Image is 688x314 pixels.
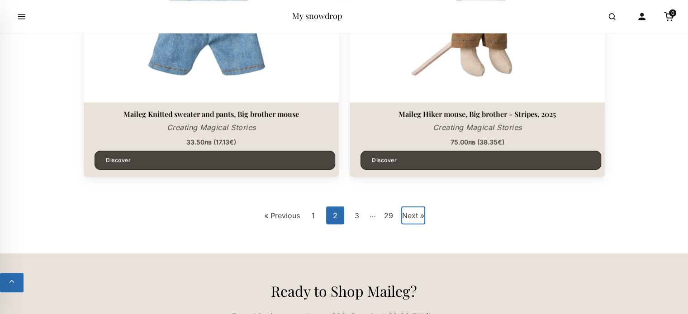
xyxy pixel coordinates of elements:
a: « Previous [263,206,301,225]
span: 17.13 [216,138,234,146]
p: Creating Magical Stories [357,122,598,134]
p: Creating Magical Stories [91,122,332,134]
button: Open menu [9,4,34,29]
a: 3 [348,206,366,225]
a: Maileg Hiker mouse, Big brother - Stripes, 2025 [357,110,598,118]
a: Cart [659,6,679,26]
span: … [370,206,376,225]
span: € [229,138,234,146]
span: 75.00 [450,138,475,146]
a: 1 [304,206,323,225]
a: Discover Maileg Hiker mouse, Big brother - Stripes, 2025 [361,151,601,170]
span: € [497,138,502,146]
span: 33.50 [186,138,212,146]
span: 38.35 [479,138,502,146]
a: Account [632,6,652,26]
a: My snowdrop [292,10,342,21]
a: Maileg Knitted sweater and pants, Big brother mouse [91,110,332,118]
span: лв [468,138,475,146]
span: ( ) [214,138,236,146]
a: Next » [401,206,425,225]
a: Discover Maileg Knitted sweater and pants, Big brother mouse [95,151,335,170]
span: ( ) [477,138,504,146]
span: 0 [669,9,676,16]
h2: Ready to Shop Maileg? [84,282,605,300]
span: 2 [326,206,344,225]
button: Open search [599,4,625,29]
span: лв [204,138,212,146]
a: 29 [380,206,398,225]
